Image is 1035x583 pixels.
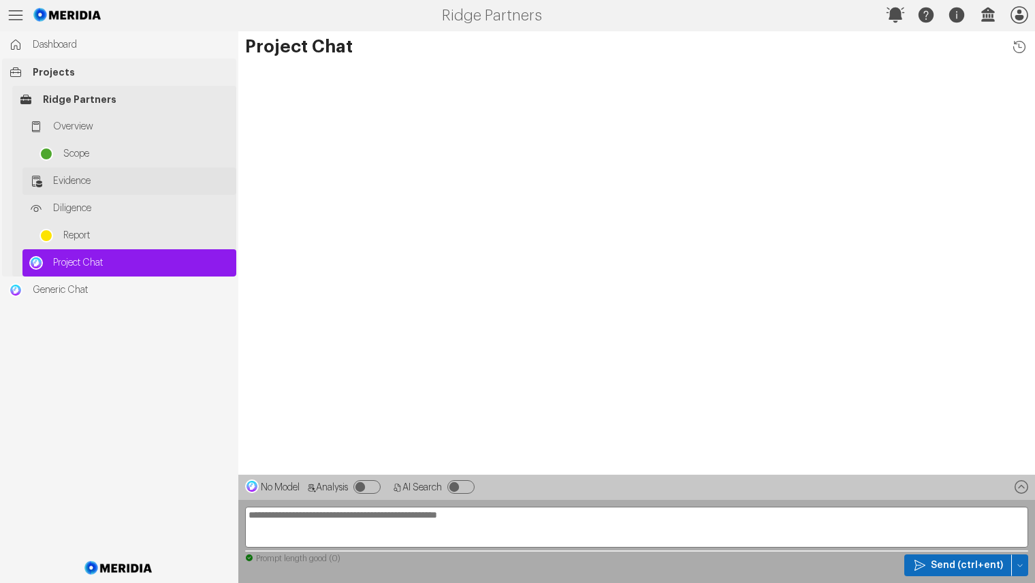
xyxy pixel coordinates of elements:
[33,222,236,249] a: Report
[245,38,1028,56] h1: Project Chat
[2,59,236,86] a: Projects
[53,256,229,270] span: Project Chat
[33,65,229,79] span: Projects
[33,140,236,168] a: Scope
[1012,554,1028,576] button: Send (ctrl+ent)
[904,554,1012,576] button: Send (ctrl+ent)
[393,483,402,492] svg: AI Search
[22,168,236,195] a: Evidence
[63,147,229,161] span: Scope
[53,120,229,133] span: Overview
[43,93,229,106] span: Ridge Partners
[2,31,236,59] a: Dashboard
[29,256,43,270] img: Project Chat
[53,202,229,215] span: Diligence
[53,174,229,188] span: Evidence
[2,277,236,304] a: Generic ChatGeneric Chat
[22,113,236,140] a: Overview
[402,483,442,492] span: AI Search
[22,249,236,277] a: Project ChatProject Chat
[245,553,1028,564] div: Prompt length good (0)
[63,229,229,242] span: Report
[33,283,229,297] span: Generic Chat
[261,483,300,492] span: No Model
[12,86,236,113] a: Ridge Partners
[316,483,348,492] span: Analysis
[306,483,316,492] svg: Analysis
[33,38,229,52] span: Dashboard
[22,195,236,222] a: Diligence
[245,479,259,493] img: No Model
[82,553,155,583] img: Meridia Logo
[931,558,1003,572] span: Send (ctrl+ent)
[9,283,22,297] img: Generic Chat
